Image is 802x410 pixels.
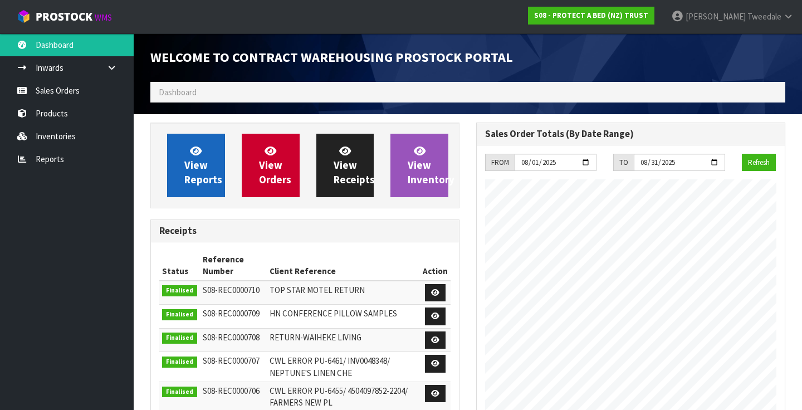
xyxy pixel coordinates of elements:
span: View Reports [184,144,222,186]
span: Tweedale [747,11,781,22]
span: Dashboard [159,87,197,97]
span: Finalised [162,357,197,368]
span: S08-REC0000710 [203,285,260,295]
a: ViewReports [167,134,225,197]
span: View Receipts [334,144,375,186]
span: View Inventory [408,144,454,186]
small: WMS [95,12,112,23]
span: Finalised [162,309,197,320]
a: ViewInventory [390,134,448,197]
span: ProStock [36,9,92,24]
span: CWL ERROR PU-6455/ 4504097852-2204/ FARMERS NEW PL [270,385,408,408]
h3: Receipts [159,226,451,236]
th: Reference Number [200,251,267,281]
strong: S08 - PROTECT A BED (NZ) TRUST [534,11,648,20]
span: CWL ERROR PU-6461/ INV0048348/ NEPTUNE'S LINEN CHE [270,355,390,378]
img: cube-alt.png [17,9,31,23]
span: View Orders [259,144,291,186]
div: TO [613,154,634,172]
span: Finalised [162,333,197,344]
span: S08-REC0000708 [203,332,260,343]
span: HN CONFERENCE PILLOW SAMPLES [270,308,397,319]
span: TOP STAR MOTEL RETURN [270,285,365,295]
span: [PERSON_NAME] [686,11,746,22]
span: S08-REC0000709 [203,308,260,319]
a: ViewReceipts [316,134,374,197]
a: ViewOrders [242,134,300,197]
span: Finalised [162,387,197,398]
div: FROM [485,154,515,172]
span: Finalised [162,285,197,296]
button: Refresh [742,154,776,172]
span: S08-REC0000707 [203,355,260,366]
span: S08-REC0000706 [203,385,260,396]
th: Action [420,251,451,281]
th: Status [159,251,200,281]
th: Client Reference [267,251,420,281]
h3: Sales Order Totals (By Date Range) [485,129,776,139]
span: RETURN-WAIHEKE LIVING [270,332,361,343]
span: Welcome to Contract Warehousing ProStock Portal [150,48,513,66]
